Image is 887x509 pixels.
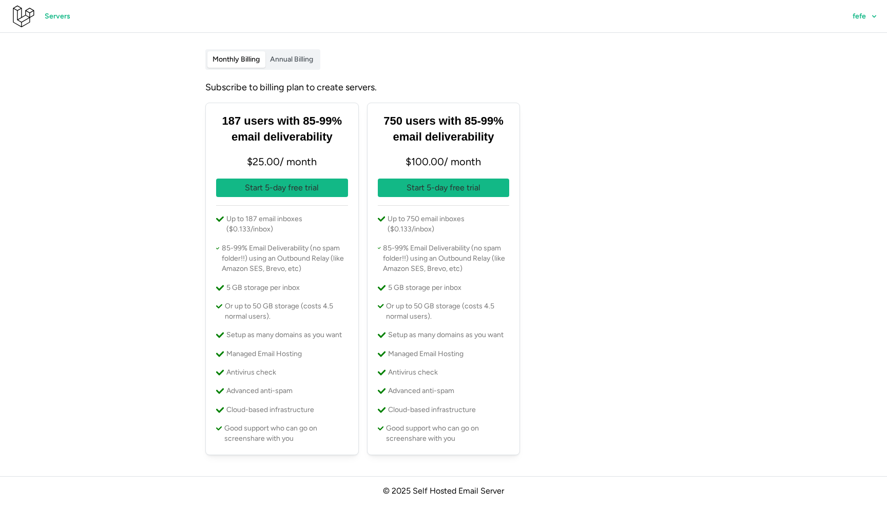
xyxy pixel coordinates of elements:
p: Cloud-based infrastructure [226,405,314,415]
p: Managed Email Hosting [388,349,464,359]
span: Monthly Billing [213,55,260,64]
p: Antivirus check [226,367,276,378]
h3: 187 users with 85-99% email deliverability [216,113,348,145]
p: 5 GB storage per inbox [388,283,461,293]
span: fefe [853,13,866,20]
p: $ 25.00 / month [216,153,348,170]
a: Servers [35,7,80,26]
p: Cloud-based infrastructure [388,405,476,415]
p: Managed Email Hosting [226,349,302,359]
p: 85-99% Email Deliverability (no spam folder!!) using an Outbound Relay (like Amazon SES, Brevo, etc) [383,243,509,275]
span: Servers [45,8,70,25]
p: Good support who can go on screenshare with you [224,423,348,444]
button: fefe [843,7,887,26]
p: Antivirus check [388,367,438,378]
p: 5 GB storage per inbox [226,283,300,293]
p: Up to 750 email inboxes ($0.133/inbox) [388,214,509,235]
p: Advanced anti-spam [388,386,454,396]
p: Advanced anti-spam [226,386,293,396]
p: Setup as many domains as you want [388,330,504,340]
span: Annual Billing [270,55,313,64]
p: Start 5-day free trial [407,182,480,194]
p: Start 5-day free trial [245,182,319,194]
p: $ 100.00 / month [378,153,510,170]
p: Setup as many domains as you want [226,330,342,340]
h3: 750 users with 85-99% email deliverability [378,113,510,145]
p: 85-99% Email Deliverability (no spam folder!!) using an Outbound Relay (like Amazon SES, Brevo, etc) [222,243,348,275]
p: Or up to 50 GB storage (costs 4.5 normal users). [386,301,509,322]
div: Subscribe to billing plan to create servers. [205,80,682,95]
p: Up to 187 email inboxes ($0.133/inbox) [226,214,348,235]
button: Start 5-day free trial [216,179,348,197]
p: Or up to 50 GB storage (costs 4.5 normal users). [225,301,348,322]
button: Start 5-day free trial [378,179,510,197]
p: Good support who can go on screenshare with you [386,423,509,444]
